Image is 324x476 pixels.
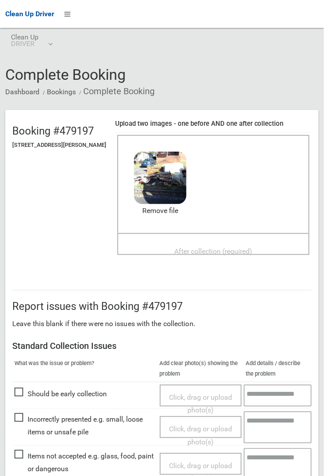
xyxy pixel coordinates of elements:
h5: [STREET_ADDRESS][PERSON_NAME] [12,142,106,148]
h4: Upload two images - one before AND one after collection [115,120,312,128]
span: Clean Up [11,34,52,47]
h3: Standard Collection Issues [12,341,312,351]
a: Clean UpDRIVER [5,28,57,56]
span: Items not accepted e.g. glass, food, paint or dangerous [14,450,155,476]
span: Clean Up Driver [5,10,54,18]
span: Should be early collection [14,388,107,401]
th: Add clear photo(s) showing the problem [158,356,244,382]
small: DRIVER [11,40,39,47]
span: Complete Booking [5,66,126,83]
span: After collection (required) [175,247,253,256]
th: Add details / describe the problem [244,356,312,382]
h2: Report issues with Booking #479197 [12,301,312,313]
span: Incorrectly presented e.g. small, loose items or unsafe pile [14,413,155,439]
a: Dashboard [5,88,39,96]
a: Clean Up Driver [5,7,54,21]
th: What was the issue or problem? [12,356,158,382]
a: Remove file [134,204,187,217]
a: Bookings [47,88,76,96]
span: Click, drag or upload photo(s) [169,425,232,447]
h2: Booking #479197 [12,125,106,137]
span: Click, drag or upload photo(s) [169,394,232,415]
p: Leave this blank if there were no issues with the collection. [12,318,312,331]
li: Complete Booking [77,83,155,99]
